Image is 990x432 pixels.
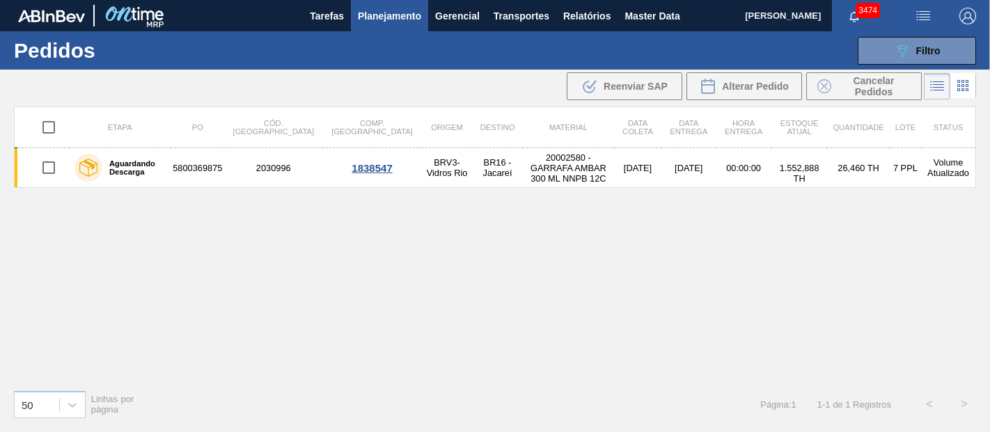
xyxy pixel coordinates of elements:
[14,42,211,58] h1: Pedidos
[102,159,165,176] label: Aguardando Descarga
[22,399,33,410] div: 50
[716,148,771,188] td: 00:00:00
[686,72,802,100] div: Alterar Pedido
[912,387,947,422] button: <
[523,148,614,188] td: 20002580 - GARRAFA AMBAR 300 ML NNPB 12C
[670,119,707,136] span: Data entrega
[422,148,472,188] td: BRV3-Vidros Rio
[827,148,889,188] td: 26,460 TH
[549,123,588,131] span: Material
[494,8,549,24] span: Transportes
[725,119,762,136] span: Hora Entrega
[472,148,523,188] td: BR16 - Jacareí
[915,8,932,24] img: userActions
[18,10,85,22] img: TNhmsLtSVTkK8tSr43FrP2fwEKptu5GPRR3wAAAABJRU5ErkJggg==
[604,81,668,92] span: Reenviar SAP
[806,72,922,100] div: Cancelar Pedidos em Massa
[833,123,883,131] span: Quantidade
[858,37,976,65] button: Filtro
[832,6,877,26] button: Notificações
[722,81,789,92] span: Alterar Pedido
[192,123,203,131] span: PO
[324,162,420,174] div: 1838547
[171,148,224,188] td: 5800369875
[358,8,421,24] span: Planejamento
[91,394,134,415] span: Linhas por página
[661,148,716,188] td: [DATE]
[921,148,976,188] td: Volume Atualizado
[331,119,412,136] span: Comp. [GEOGRAPHIC_DATA]
[895,123,916,131] span: Lote
[108,123,132,131] span: Etapa
[563,8,611,24] span: Relatórios
[567,72,682,100] div: Reenviar SAP
[856,3,880,18] span: 3474
[622,119,653,136] span: Data coleta
[435,8,480,24] span: Gerencial
[817,399,891,410] span: 1 - 1 de 1 Registros
[924,73,950,99] div: Visão em Lista
[224,148,322,188] td: 2030996
[947,387,982,422] button: >
[624,8,679,24] span: Master Data
[614,148,661,188] td: [DATE]
[233,119,314,136] span: Cód. [GEOGRAPHIC_DATA]
[950,73,976,99] div: Visão em Cards
[310,8,344,24] span: Tarefas
[806,72,922,100] button: Cancelar Pedidos
[431,123,462,131] span: Origem
[959,8,976,24] img: Logout
[890,148,921,188] td: 7 PPL
[780,163,819,184] span: 1.552,888 TH
[916,45,941,56] span: Filtro
[760,399,796,410] span: Página : 1
[15,148,976,188] a: Aguardando Descarga58003698752030996BRV3-Vidros RioBR16 - Jacareí20002580 - GARRAFA AMBAR 300 ML ...
[480,123,515,131] span: Destino
[837,75,911,97] span: Cancelar Pedidos
[934,123,963,131] span: Status
[780,119,819,136] span: Estoque atual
